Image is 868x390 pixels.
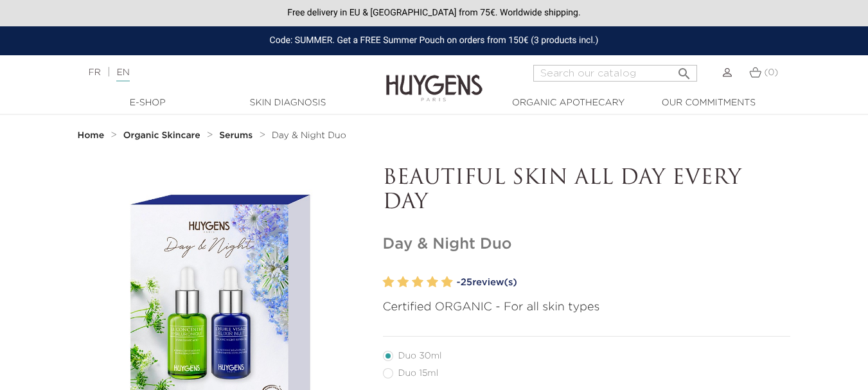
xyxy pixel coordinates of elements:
label: Duo 30ml [383,351,457,361]
a: Home [78,130,107,141]
div: | [82,65,352,80]
button:  [673,61,696,78]
a: EN [116,68,129,82]
label: 3 [412,273,423,292]
p: BEAUTIFUL SKIN ALL DAY EVERY DAY [383,166,791,216]
label: 2 [397,273,409,292]
span: 25 [461,278,473,287]
a: Organic Apothecary [504,96,633,110]
a: Skin Diagnosis [224,96,352,110]
label: 1 [383,273,394,292]
strong: Organic Skincare [123,131,200,140]
a: -25review(s) [457,273,791,292]
p: Certified ORGANIC - For all skin types [383,299,791,316]
label: Duo 15ml [383,368,454,378]
input: Search [533,65,697,82]
span: (0) [764,68,778,77]
h1: Day & Night Duo [383,235,791,254]
strong: Home [78,131,105,140]
i:  [677,62,692,78]
a: FR [89,68,101,77]
a: E-Shop [84,96,212,110]
a: Our commitments [644,96,773,110]
img: Huygens [386,54,483,103]
a: Organic Skincare [123,130,204,141]
label: 5 [441,273,453,292]
a: Serums [219,130,256,141]
span: Day & Night Duo [272,131,346,140]
a: Day & Night Duo [272,130,346,141]
strong: Serums [219,131,252,140]
label: 4 [427,273,438,292]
